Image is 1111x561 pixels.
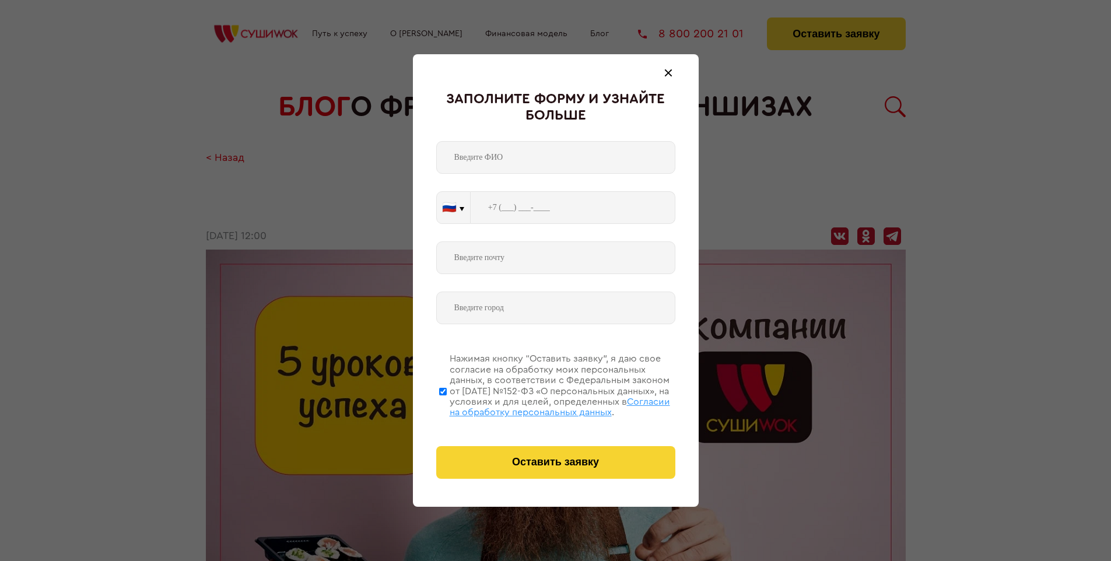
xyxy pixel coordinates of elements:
input: +7 (___) ___-____ [471,191,675,224]
input: Введите город [436,292,675,324]
div: Заполните форму и узнайте больше [436,92,675,124]
input: Введите почту [436,241,675,274]
div: Нажимая кнопку “Оставить заявку”, я даю свое согласие на обработку моих персональных данных, в со... [450,353,675,418]
span: Согласии на обработку персональных данных [450,397,670,417]
button: Оставить заявку [436,446,675,479]
button: 🇷🇺 [437,192,470,223]
input: Введите ФИО [436,141,675,174]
